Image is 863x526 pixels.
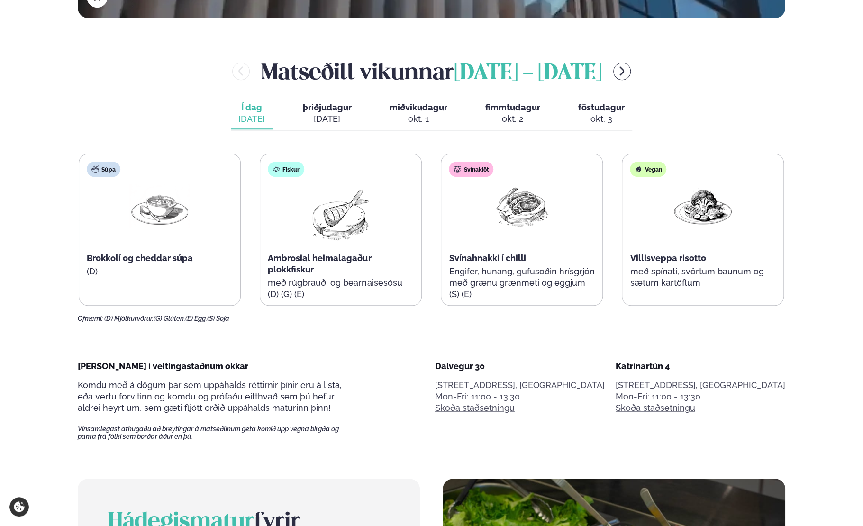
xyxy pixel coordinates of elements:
button: Í dag [DATE] [231,98,273,129]
img: pork.svg [454,165,461,173]
span: þriðjudagur [303,102,352,112]
button: menu-btn-left [232,63,250,80]
div: [DATE] [303,113,352,125]
span: Komdu með á dögum þar sem uppáhalds réttirnir þínir eru á lista, eða vertu forvitinn og komdu og ... [78,380,342,413]
span: (S) Soja [207,315,229,322]
a: Cookie settings [9,497,29,517]
span: miðvikudagur [390,102,447,112]
p: með spínati, svörtum baunum og sætum kartöflum [630,266,776,289]
span: Ambrosial heimalagaður plokkfiskur [268,253,371,274]
img: Soup.png [129,184,190,228]
span: [PERSON_NAME] í veitingastaðnum okkar [78,361,248,371]
span: Vinsamlegast athugaðu að breytingar á matseðlinum geta komið upp vegna birgða og panta frá fólki ... [78,425,355,440]
button: fimmtudagur okt. 2 [478,98,548,129]
div: Dalvegur 30 [435,361,605,372]
button: föstudagur okt. 3 [571,98,632,129]
div: okt. 1 [390,113,447,125]
div: Katrínartún 4 [616,361,785,372]
h2: Matseðill vikunnar [261,56,602,87]
span: fimmtudagur [485,102,540,112]
img: soup.svg [91,165,99,173]
img: fish.png [310,184,371,245]
img: Vegan.svg [635,165,642,173]
span: [DATE] - [DATE] [454,63,602,84]
span: Í dag [238,102,265,113]
div: Fiskur [268,162,304,177]
a: Skoða staðsetningu [435,402,515,414]
p: Engifer, hunang, gufusoðin hrísgrjón með grænu grænmeti og eggjum (S) (E) [449,266,595,300]
div: Súpa [87,162,120,177]
button: miðvikudagur okt. 1 [382,98,455,129]
button: menu-btn-right [613,63,631,80]
a: Skoða staðsetningu [616,402,695,414]
p: með rúgbrauði og bearnaisesósu (D) (G) (E) [268,277,414,300]
span: Svínahnakki í chilli [449,253,526,263]
div: Vegan [630,162,666,177]
button: þriðjudagur [DATE] [295,98,359,129]
span: (G) Glúten, [154,315,185,322]
div: okt. 2 [485,113,540,125]
span: Brokkolí og cheddar súpa [87,253,193,263]
img: Pork-Meat.png [491,184,552,228]
span: Villisveppa risotto [630,253,706,263]
div: okt. 3 [578,113,625,125]
p: [STREET_ADDRESS], [GEOGRAPHIC_DATA] [435,380,605,391]
img: Vegan.png [672,184,733,228]
div: [DATE] [238,113,265,125]
span: Ofnæmi: [78,315,103,322]
div: Svínakjöt [449,162,493,177]
div: Mon-Fri: 11:00 - 13:30 [616,391,785,402]
p: [STREET_ADDRESS], [GEOGRAPHIC_DATA] [616,380,785,391]
span: föstudagur [578,102,625,112]
img: fish.svg [273,165,280,173]
span: (E) Egg, [185,315,207,322]
span: (D) Mjólkurvörur, [104,315,154,322]
div: Mon-Fri: 11:00 - 13:30 [435,391,605,402]
p: (D) [87,266,233,277]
